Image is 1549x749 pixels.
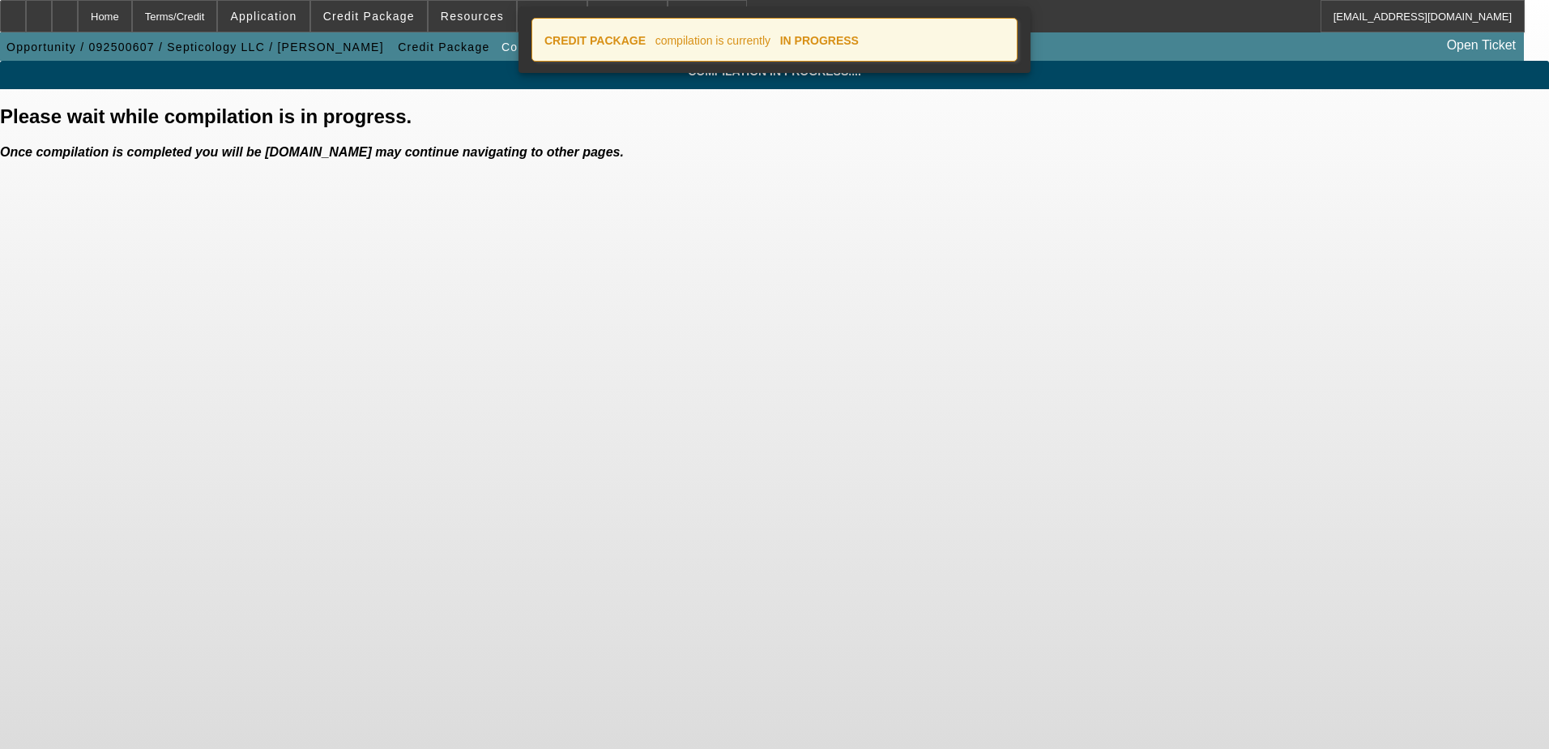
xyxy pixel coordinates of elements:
[230,10,297,23] span: Application
[6,41,384,53] span: Opportunity / 092500607 / Septicology LLC / [PERSON_NAME]
[544,34,646,47] strong: CREDIT PACKAGE
[323,10,415,23] span: Credit Package
[398,41,489,53] span: Credit Package
[1440,32,1522,59] a: Open Ticket
[441,10,504,23] span: Resources
[12,65,1537,78] span: Compilation in progress....
[429,1,516,32] button: Resources
[394,32,493,62] button: Credit Package
[218,1,309,32] button: Application
[497,32,650,62] button: Compilation In Progress
[655,34,770,47] span: compilation is currently
[780,34,859,47] strong: IN PROGRESS
[311,1,427,32] button: Credit Package
[501,41,646,53] span: Compilation In Progress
